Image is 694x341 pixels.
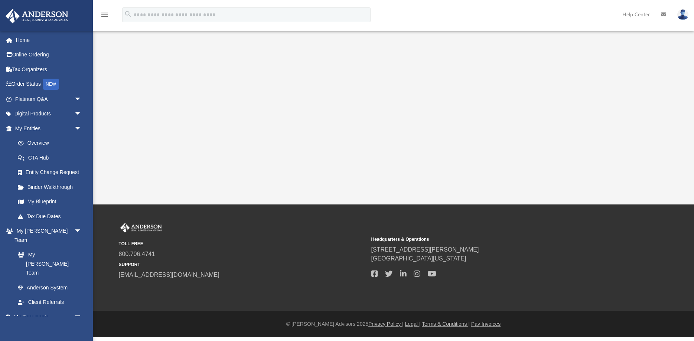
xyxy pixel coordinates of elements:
a: Anderson System [10,280,89,295]
img: User Pic [677,9,688,20]
a: Tax Organizers [5,62,93,77]
a: My Entitiesarrow_drop_down [5,121,93,136]
small: Headquarters & Operations [371,236,619,243]
span: arrow_drop_down [74,92,89,107]
a: [STREET_ADDRESS][PERSON_NAME] [371,246,479,253]
i: search [124,10,132,18]
a: Client Referrals [10,295,89,310]
a: Online Ordering [5,47,93,62]
a: 800.706.4741 [119,251,155,257]
a: [EMAIL_ADDRESS][DOMAIN_NAME] [119,272,219,278]
a: Pay Invoices [471,321,501,327]
a: Home [5,33,93,47]
a: [GEOGRAPHIC_DATA][US_STATE] [371,255,466,262]
a: Terms & Conditions | [422,321,470,327]
a: Binder Walkthrough [10,180,93,194]
img: Anderson Advisors Platinum Portal [3,9,71,23]
a: Entity Change Request [10,165,93,180]
i: menu [100,10,109,19]
small: SUPPORT [119,261,366,268]
a: My Blueprint [10,194,89,209]
a: menu [100,14,109,19]
span: arrow_drop_down [74,121,89,136]
span: arrow_drop_down [74,224,89,239]
a: My [PERSON_NAME] Team [10,247,85,281]
a: My Documentsarrow_drop_down [5,309,89,324]
span: arrow_drop_down [74,106,89,122]
a: CTA Hub [10,150,93,165]
small: TOLL FREE [119,240,366,247]
img: Anderson Advisors Platinum Portal [119,223,163,233]
span: arrow_drop_down [74,309,89,325]
a: Privacy Policy | [368,321,404,327]
a: Tax Due Dates [10,209,93,224]
a: My [PERSON_NAME] Teamarrow_drop_down [5,224,89,247]
a: Order StatusNEW [5,77,93,92]
div: © [PERSON_NAME] Advisors 2025 [93,320,694,328]
div: NEW [43,79,59,90]
a: Platinum Q&Aarrow_drop_down [5,92,93,106]
a: Legal | [405,321,421,327]
a: Overview [10,136,93,151]
a: Digital Productsarrow_drop_down [5,106,93,121]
